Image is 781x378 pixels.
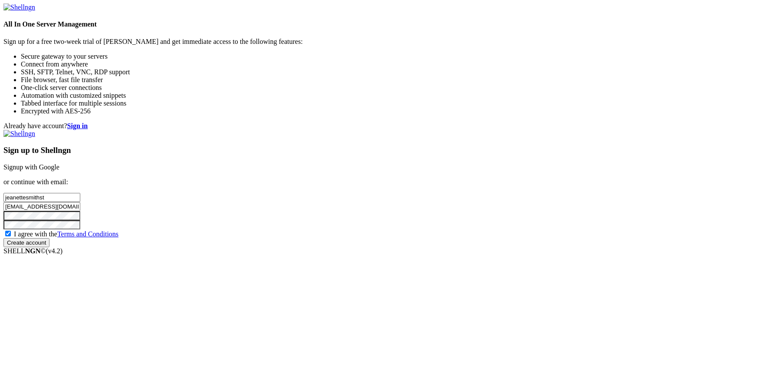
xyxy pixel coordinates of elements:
[21,60,778,68] li: Connect from anywhere
[21,107,778,115] li: Encrypted with AES-256
[3,247,62,255] span: SHELL ©
[21,92,778,99] li: Automation with customized snippets
[21,99,778,107] li: Tabbed interface for multiple sessions
[57,230,118,238] a: Terms and Conditions
[21,84,778,92] li: One-click server connections
[21,53,778,60] li: Secure gateway to your servers
[3,130,35,138] img: Shellngn
[3,122,778,130] div: Already have account?
[3,193,80,202] input: Full name
[14,230,118,238] span: I agree with the
[3,238,49,247] input: Create account
[3,178,778,186] p: or continue with email:
[5,231,11,236] input: I agree with theTerms and Conditions
[67,122,88,129] a: Sign in
[3,38,778,46] p: Sign up for a free two-week trial of [PERSON_NAME] and get immediate access to the following feat...
[3,163,59,171] a: Signup with Google
[25,247,41,255] b: NGN
[46,247,63,255] span: 4.2.0
[3,202,80,211] input: Email address
[21,76,778,84] li: File browser, fast file transfer
[3,20,778,28] h4: All In One Server Management
[3,3,35,11] img: Shellngn
[21,68,778,76] li: SSH, SFTP, Telnet, VNC, RDP support
[3,146,778,155] h3: Sign up to Shellngn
